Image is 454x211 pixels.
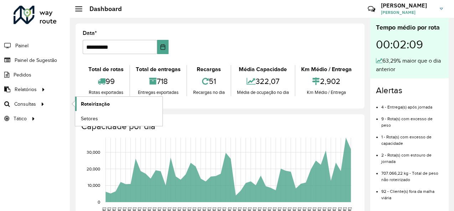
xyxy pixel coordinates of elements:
text: 10,000 [88,183,100,188]
span: Setores [81,115,98,122]
text: 0 [98,200,100,204]
h3: [PERSON_NAME] [381,2,434,9]
span: Consultas [14,100,36,108]
li: 1 - Rota(s) com excesso de capacidade [381,128,443,147]
div: Total de rotas [84,65,128,74]
div: 00:02:09 [376,32,443,57]
div: 99 [84,74,128,89]
li: 2 - Rota(s) com estouro de jornada [381,147,443,165]
div: 63,29% maior que o dia anterior [376,57,443,74]
text: 30,000 [87,150,100,154]
div: Total de entregas [132,65,185,74]
span: [PERSON_NAME] [381,9,434,16]
h2: Dashboard [82,5,122,13]
span: Painel de Sugestão [15,57,57,64]
span: Roteirização [81,100,110,108]
span: Painel [15,42,29,49]
div: Média Capacidade [233,65,293,74]
button: Choose Date [157,40,169,54]
text: 20,000 [87,167,100,171]
li: 707.066,22 kg - Total de peso não roteirizado [381,165,443,183]
a: Roteirização [75,97,162,111]
span: Pedidos [14,71,31,79]
div: Recargas no dia [189,89,228,96]
h4: Alertas [376,85,443,96]
li: 92 - Cliente(s) fora da malha viária [381,183,443,201]
li: 9 - Rota(s) com excesso de peso [381,110,443,128]
label: Data [83,29,97,37]
div: 718 [132,74,185,89]
span: Tático [14,115,27,122]
span: Relatórios [15,86,37,93]
div: Média de ocupação no dia [233,89,293,96]
div: Km Médio / Entrega [297,89,356,96]
div: 322,07 [233,74,293,89]
a: Contato Rápido [364,1,379,17]
h4: Capacidade por dia [81,121,357,132]
li: 4 - Entrega(s) após jornada [381,99,443,110]
a: Setores [75,111,162,126]
div: Km Médio / Entrega [297,65,356,74]
div: 51 [189,74,228,89]
div: 2,902 [297,74,356,89]
div: Tempo médio por rota [376,23,443,32]
div: Rotas exportadas [84,89,128,96]
div: Recargas [189,65,228,74]
div: Entregas exportadas [132,89,185,96]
